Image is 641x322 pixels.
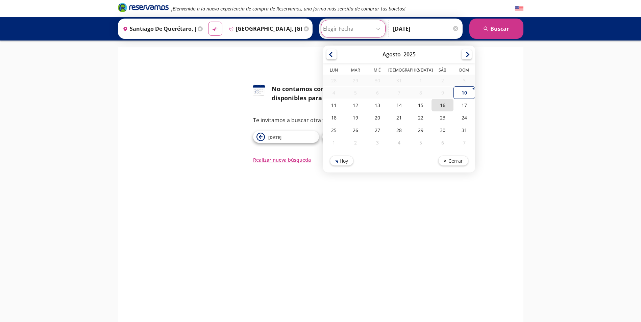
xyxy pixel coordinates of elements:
[323,87,345,99] div: 04-Ago-25
[453,124,475,136] div: 31-Ago-25
[453,67,475,75] th: Domingo
[345,124,366,136] div: 26-Ago-25
[330,156,353,166] button: Hoy
[118,2,169,12] i: Brand Logo
[438,156,468,166] button: Cerrar
[388,87,410,99] div: 07-Ago-25
[432,99,453,111] div: 16-Ago-25
[323,20,384,37] input: Elegir Fecha
[453,136,475,149] div: 07-Sep-25
[171,5,405,12] em: ¡Bienvenido a la nueva experiencia de compra de Reservamos, una forma más sencilla de comprar tus...
[345,75,366,86] div: 29-Jul-25
[345,111,366,124] div: 19-Ago-25
[432,75,453,86] div: 02-Ago-25
[388,124,410,136] div: 28-Ago-25
[322,131,388,143] button: [DATE]
[253,116,388,124] p: Te invitamos a buscar otra fecha o ruta
[366,87,388,99] div: 06-Ago-25
[453,111,475,124] div: 24-Ago-25
[410,111,432,124] div: 22-Ago-25
[388,136,410,149] div: 04-Sep-25
[410,67,432,75] th: Viernes
[388,111,410,124] div: 21-Ago-25
[393,20,459,37] input: Opcional
[453,99,475,111] div: 17-Ago-25
[272,84,388,103] div: No contamos con horarios disponibles para esta fecha
[410,87,432,99] div: 08-Ago-25
[323,124,345,136] div: 25-Ago-25
[388,99,410,111] div: 14-Ago-25
[268,135,281,140] span: [DATE]
[253,131,319,143] button: [DATE]
[120,20,196,37] input: Buscar Origen
[432,124,453,136] div: 30-Ago-25
[410,136,432,149] div: 05-Sep-25
[366,111,388,124] div: 20-Ago-25
[345,67,366,75] th: Martes
[118,2,169,15] a: Brand Logo
[323,136,345,149] div: 01-Sep-25
[388,75,410,86] div: 31-Jul-25
[432,136,453,149] div: 06-Sep-25
[345,136,366,149] div: 02-Sep-25
[366,75,388,86] div: 30-Jul-25
[323,67,345,75] th: Lunes
[366,67,388,75] th: Miércoles
[323,75,345,86] div: 28-Jul-25
[388,67,410,75] th: Jueves
[432,111,453,124] div: 23-Ago-25
[383,51,401,58] div: Agosto
[323,111,345,124] div: 18-Ago-25
[432,67,453,75] th: Sábado
[403,51,416,58] div: 2025
[323,99,345,111] div: 11-Ago-25
[410,75,432,86] div: 01-Ago-25
[226,20,302,37] input: Buscar Destino
[345,99,366,111] div: 12-Ago-25
[366,124,388,136] div: 27-Ago-25
[253,156,311,163] button: Realizar nueva búsqueda
[515,4,523,13] button: English
[453,75,475,86] div: 03-Ago-25
[410,99,432,111] div: 15-Ago-25
[410,124,432,136] div: 29-Ago-25
[345,87,366,99] div: 05-Ago-25
[469,19,523,39] button: Buscar
[453,86,475,99] div: 10-Ago-25
[366,99,388,111] div: 13-Ago-25
[366,136,388,149] div: 03-Sep-25
[432,87,453,99] div: 09-Ago-25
